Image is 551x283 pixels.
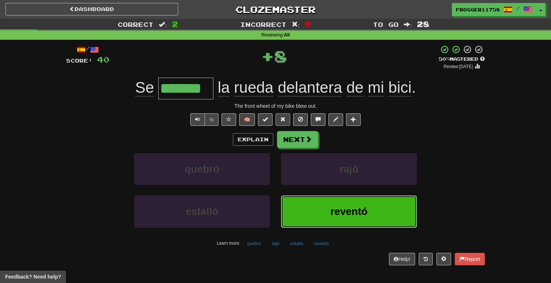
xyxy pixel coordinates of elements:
[66,45,109,54] div: /
[239,113,255,126] button: 🧠
[389,253,415,265] button: Help!
[135,79,154,96] span: Se
[388,79,411,96] span: bici
[268,238,283,249] button: rajó
[284,32,290,38] strong: All
[205,113,219,126] button: ½
[190,113,205,126] button: Play sentence audio (ctl+space)
[217,241,240,246] small: Learn more:
[281,195,417,227] button: reventó
[404,21,412,28] span: :
[286,238,307,249] button: estalló
[134,153,270,185] button: quebró
[292,21,300,28] span: :
[172,20,178,28] span: 2
[417,20,429,28] span: 28
[275,113,290,126] button: Reset to 0% Mastered (alt+r)
[310,238,333,249] button: reventó
[6,3,178,15] a: Dashboard
[328,113,343,126] button: Edit sentence (alt+d)
[444,64,473,69] small: Review: [DATE]
[66,102,485,110] div: The front wheel of my bike blew out.
[159,21,167,28] span: :
[185,163,220,175] span: quebró
[281,153,417,185] button: rajó
[213,79,416,96] span: .
[118,21,154,28] span: Correct
[368,79,384,96] span: mi
[439,56,485,63] div: Mastered
[186,206,219,217] span: estalló
[278,79,342,96] span: delantera
[305,20,311,28] span: 0
[222,113,236,126] button: Favorite sentence (alt+f)
[189,3,362,16] a: Clozemaster
[452,3,536,16] a: frogger11758 /
[293,113,308,126] button: Ignore sentence (alt+i)
[455,253,485,265] button: Report
[218,79,230,96] span: la
[277,131,318,148] button: Next
[516,6,520,11] span: /
[419,253,433,265] button: Round history (alt+y)
[66,57,93,64] span: Score:
[134,195,270,227] button: estalló
[346,79,364,96] span: de
[233,133,273,146] button: Explain
[311,113,325,126] button: Discuss sentence (alt+u)
[274,47,287,65] span: 8
[258,113,273,126] button: Set this sentence to 100% Mastered (alt+m)
[339,163,358,175] span: rajó
[346,113,361,126] button: Add to collection (alt+a)
[5,273,61,280] span: Open feedback widget
[373,21,399,28] span: To go
[97,55,109,64] span: 40
[456,6,500,13] span: frogger11758
[240,21,287,28] span: Incorrect
[261,45,274,67] span: +
[243,238,265,249] button: quebró
[439,56,450,62] span: 50 %
[189,113,219,126] div: Text-to-speech controls
[330,206,367,217] span: reventó
[234,79,273,96] span: rueda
